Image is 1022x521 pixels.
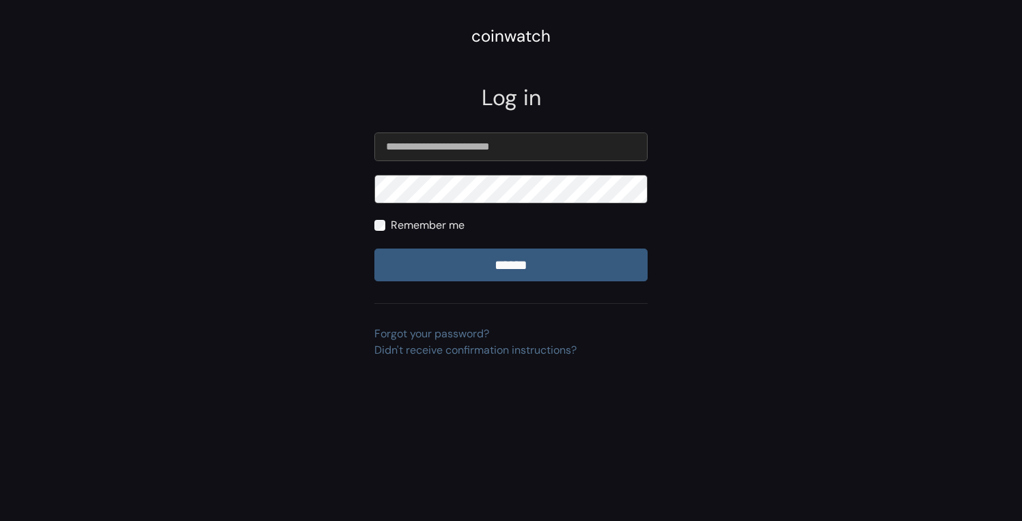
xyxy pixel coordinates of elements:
[374,85,648,111] h2: Log in
[391,217,465,234] label: Remember me
[374,343,577,357] a: Didn't receive confirmation instructions?
[374,326,489,341] a: Forgot your password?
[471,31,551,45] a: coinwatch
[471,24,551,48] div: coinwatch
